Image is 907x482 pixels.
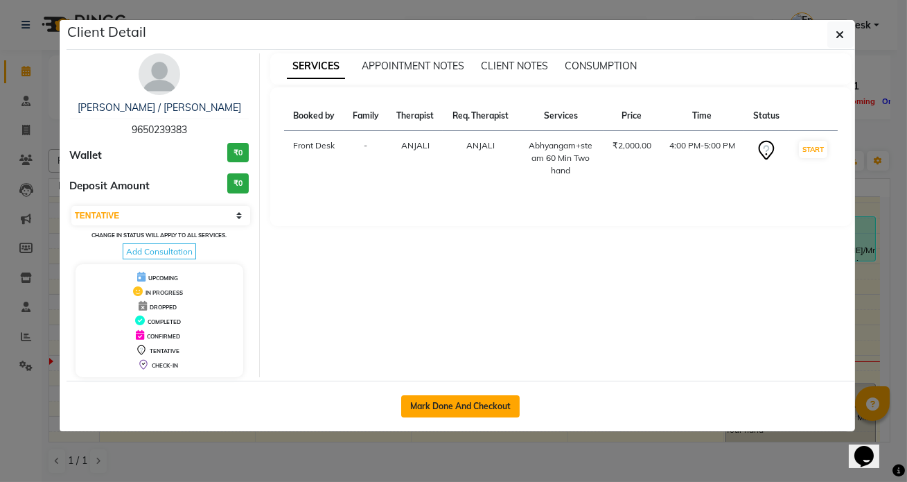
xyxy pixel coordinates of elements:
[123,243,196,259] span: Add Consultation
[387,101,443,131] th: Therapist
[527,139,595,177] div: Abhyangam+steam 60 Min Two hand
[344,131,387,186] td: -
[443,101,518,131] th: Req. Therapist
[146,289,183,296] span: IN PROGRESS
[70,178,150,194] span: Deposit Amount
[227,173,249,193] h3: ₹0
[660,131,745,186] td: 4:00 PM-5:00 PM
[849,427,893,468] iframe: chat widget
[401,140,430,150] span: ANJALI
[287,54,345,79] span: SERVICES
[481,60,548,72] span: CLIENT NOTES
[68,21,147,42] h5: Client Detail
[139,53,180,95] img: avatar
[604,101,660,131] th: Price
[612,139,652,152] div: ₹2,000.00
[150,304,177,311] span: DROPPED
[70,148,103,164] span: Wallet
[91,232,227,239] small: Change in status will apply to all services.
[152,362,178,369] span: CHECK-IN
[284,101,344,131] th: Booked by
[78,101,241,114] a: [PERSON_NAME] / [PERSON_NAME]
[148,318,181,325] span: COMPLETED
[565,60,637,72] span: CONSUMPTION
[362,60,464,72] span: APPOINTMENT NOTES
[518,101,604,131] th: Services
[132,123,187,136] span: 9650239383
[227,143,249,163] h3: ₹0
[401,395,520,418] button: Mark Done And Checkout
[150,347,179,354] span: TENTATIVE
[799,141,827,158] button: START
[744,101,788,131] th: Status
[660,101,745,131] th: Time
[344,101,387,131] th: Family
[466,140,495,150] span: ANJALI
[147,333,180,340] span: CONFIRMED
[284,131,344,186] td: Front Desk
[148,275,178,282] span: UPCOMING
